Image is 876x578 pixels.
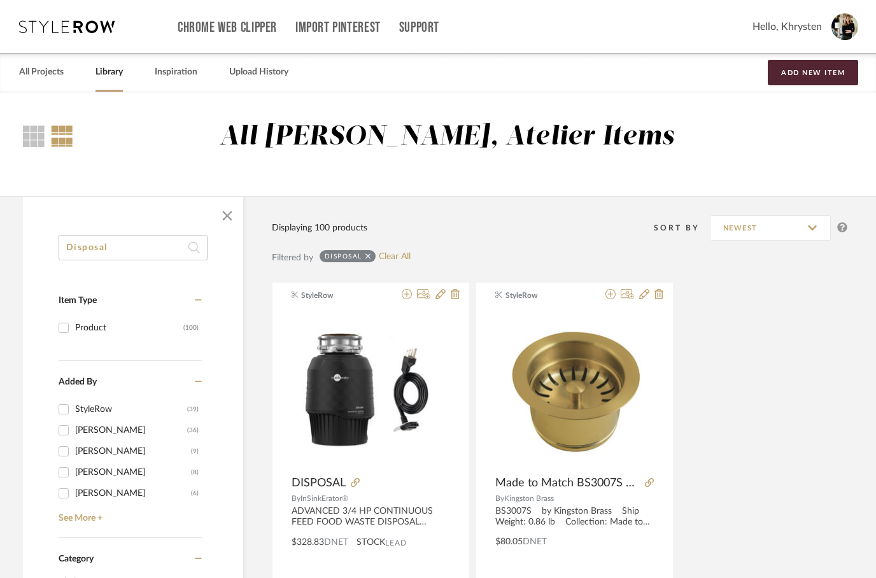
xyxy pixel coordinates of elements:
[59,377,97,386] span: Added By
[831,13,858,39] img: avatar
[292,476,346,490] span: DISPOSAL
[75,462,191,482] div: [PERSON_NAME]
[215,202,240,228] button: Close
[59,295,97,304] span: Item Type
[59,553,94,564] span: Category
[495,505,654,527] div: BS3007S by Kingston Brass Ship Weight: 0.86 lb Collection: Made to Match - Brushed Brass
[155,63,197,80] a: Inspiration
[301,289,381,300] span: StyleRow
[75,441,191,461] div: [PERSON_NAME]
[178,22,277,32] a: Chrome Web Clipper
[187,419,199,440] div: (36)
[75,398,187,419] div: StyleRow
[768,59,858,85] button: Add New Item
[399,22,439,32] a: Support
[75,483,191,503] div: [PERSON_NAME]
[95,63,123,80] a: Library
[495,476,640,490] span: Made to Match BS3007S Garbage Disposal Disposer Flange, Brushed Brass
[495,537,523,546] span: $80.05
[272,250,313,264] div: Filtered by
[75,317,183,337] div: Product
[292,505,450,527] div: ADVANCED 3/4 HP CONTINUOUS FEED FOOD WASTE DISPOSAL MODEL: 79850K-ISE
[191,462,199,482] div: (8)
[385,538,407,547] span: Lead
[59,234,208,260] input: Search within 100 results
[505,289,586,300] span: StyleRow
[75,419,187,440] div: [PERSON_NAME]
[292,494,300,502] span: By
[295,22,381,32] a: Import Pinterest
[183,317,199,337] div: (100)
[272,220,367,234] div: Displaying 100 products
[19,63,64,80] a: All Projects
[229,63,288,80] a: Upload History
[191,483,199,503] div: (6)
[292,310,450,469] img: DISPOSAL
[357,535,385,549] span: STOCK
[300,494,348,502] span: InSinkErator®
[325,251,362,260] div: Disposal
[495,310,654,469] img: Made to Match BS3007S Garbage Disposal Disposer Flange, Brushed Brass
[752,18,822,34] span: Hello, Khrysten
[191,441,199,461] div: (9)
[379,251,411,262] a: Clear All
[504,494,554,502] span: Kingston Brass
[523,537,547,546] span: DNET
[220,120,674,153] div: All [PERSON_NAME], Atelier Items
[654,221,710,234] div: Sort By
[324,537,348,546] span: DNET
[187,398,199,419] div: (39)
[495,494,504,502] span: By
[292,537,324,546] span: $328.83
[55,503,202,523] a: See More +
